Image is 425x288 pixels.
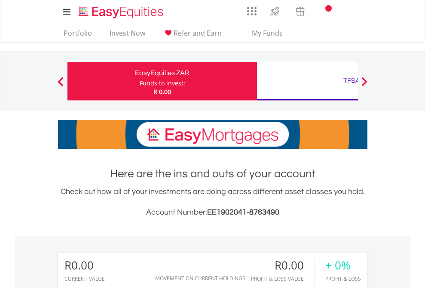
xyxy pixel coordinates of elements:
span: R 0.00 [153,88,171,96]
button: Previous [52,81,69,90]
img: thrive-v2.svg [268,4,282,18]
img: EasyEquities_Logo.png [77,5,167,19]
img: EasyMortage Promotion Banner [58,120,367,149]
span: My Funds [239,27,296,39]
h3: Account Number: [58,206,367,218]
div: Profit & Loss [325,276,361,282]
span: EE1902041-8763490 [207,208,279,216]
span: Refer and Earn [174,28,222,38]
a: Portfolio [60,29,95,42]
a: Refer and Earn [159,29,225,42]
div: Movement on Current Holdings: [155,276,247,281]
a: FAQ's and Support [335,2,357,19]
div: CURRENT VALUE [64,276,105,282]
div: + 0% [325,259,361,272]
img: vouchers-v2.svg [293,4,307,18]
div: Check out how all of your investments are doing across different asset classes you hold. [58,186,367,218]
img: grid-menu-icon.svg [247,6,257,16]
div: Profit & Loss Value [251,276,315,282]
div: R0.00 [251,259,315,272]
a: Invest Now [106,29,149,42]
a: Home page [75,2,167,19]
a: Notifications [313,2,335,19]
button: Next [356,81,373,90]
div: Funds to invest: [140,79,185,88]
div: EasyEquities ZAR [73,67,252,79]
a: Vouchers [287,2,313,18]
a: AppsGrid [242,2,262,16]
a: My Profile [357,2,379,21]
div: R0.00 [64,259,105,272]
h1: Here are the ins and outs of your account [58,166,367,182]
